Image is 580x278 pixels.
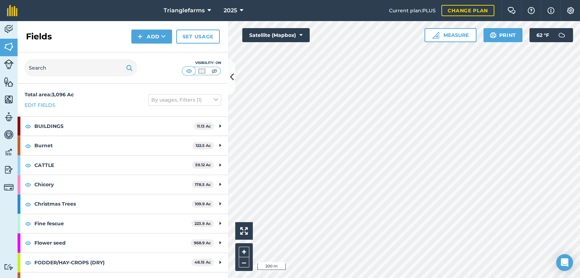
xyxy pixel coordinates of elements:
a: Set usage [176,30,220,44]
div: Flower seed968.9 Ac [18,233,228,252]
img: svg+xml;base64,PHN2ZyB4bWxucz0iaHR0cDovL3d3dy53My5vcmcvMjAwMC9zdmciIHdpZHRoPSIxOSIgaGVpZ2h0PSIyNC... [490,31,496,39]
span: 62 ° F [536,28,549,42]
img: svg+xml;base64,PHN2ZyB4bWxucz0iaHR0cDovL3d3dy53My5vcmcvMjAwMC9zdmciIHdpZHRoPSI1NiIgaGVpZ2h0PSI2MC... [4,77,14,87]
button: Add [131,30,172,44]
div: FODDER/HAY-CROPS (DRY)48.15 Ac [18,253,228,272]
input: Search [25,59,137,76]
img: svg+xml;base64,PD94bWwgdmVyc2lvbj0iMS4wIiBlbmNvZGluZz0idXRmLTgiPz4KPCEtLSBHZW5lcmF0b3I6IEFkb2JlIE... [4,59,14,69]
img: svg+xml;base64,PHN2ZyB4bWxucz0iaHR0cDovL3d3dy53My5vcmcvMjAwMC9zdmciIHdpZHRoPSIxOCIgaGVpZ2h0PSIyNC... [25,200,31,208]
div: Chicory178.5 Ac [18,175,228,194]
strong: Christmas Trees [34,194,192,213]
img: svg+xml;base64,PHN2ZyB4bWxucz0iaHR0cDovL3d3dy53My5vcmcvMjAwMC9zdmciIHdpZHRoPSIxOCIgaGVpZ2h0PSIyNC... [25,258,31,267]
strong: 968.9 Ac [194,240,211,245]
img: svg+xml;base64,PD94bWwgdmVyc2lvbj0iMS4wIiBlbmNvZGluZz0idXRmLTgiPz4KPCEtLSBHZW5lcmF0b3I6IEFkb2JlIE... [4,164,14,175]
strong: 48.15 Ac [195,260,211,265]
strong: 122.5 Ac [196,143,211,148]
img: svg+xml;base64,PD94bWwgdmVyc2lvbj0iMS4wIiBlbmNvZGluZz0idXRmLTgiPz4KPCEtLSBHZW5lcmF0b3I6IEFkb2JlIE... [4,147,14,157]
span: 2025 [224,6,237,15]
img: Four arrows, one pointing top left, one top right, one bottom right and the last bottom left [240,227,248,235]
button: Measure [424,28,476,42]
a: Edit fields [25,101,55,109]
div: Open Intercom Messenger [556,254,573,271]
img: svg+xml;base64,PD94bWwgdmVyc2lvbj0iMS4wIiBlbmNvZGluZz0idXRmLTgiPz4KPCEtLSBHZW5lcmF0b3I6IEFkb2JlIE... [4,112,14,122]
strong: 59.12 Ac [195,162,211,167]
button: Print [483,28,523,42]
div: Fine fescue223.9 Ac [18,214,228,233]
img: A cog icon [566,7,575,14]
strong: 109.9 Ac [195,201,211,206]
img: svg+xml;base64,PHN2ZyB4bWxucz0iaHR0cDovL3d3dy53My5vcmcvMjAwMC9zdmciIHdpZHRoPSIxOCIgaGVpZ2h0PSIyNC... [25,142,31,150]
img: svg+xml;base64,PHN2ZyB4bWxucz0iaHR0cDovL3d3dy53My5vcmcvMjAwMC9zdmciIHdpZHRoPSIxOCIgaGVpZ2h0PSIyNC... [25,122,31,130]
strong: FODDER/HAY-CROPS (DRY) [34,253,191,272]
a: Change plan [441,5,494,16]
img: svg+xml;base64,PHN2ZyB4bWxucz0iaHR0cDovL3d3dy53My5vcmcvMjAwMC9zdmciIHdpZHRoPSIxOCIgaGVpZ2h0PSIyNC... [25,239,31,247]
img: svg+xml;base64,PHN2ZyB4bWxucz0iaHR0cDovL3d3dy53My5vcmcvMjAwMC9zdmciIHdpZHRoPSI1NiIgaGVpZ2h0PSI2MC... [4,94,14,105]
img: fieldmargin Logo [7,5,18,16]
div: Visibility: On [182,60,221,66]
strong: 223.9 Ac [195,221,211,226]
strong: Chicory [34,175,192,194]
div: Burnet122.5 Ac [18,136,228,155]
img: svg+xml;base64,PHN2ZyB4bWxucz0iaHR0cDovL3d3dy53My5vcmcvMjAwMC9zdmciIHdpZHRoPSI1MCIgaGVpZ2h0PSI0MC... [197,67,206,75]
button: – [239,257,249,267]
img: svg+xml;base64,PHN2ZyB4bWxucz0iaHR0cDovL3d3dy53My5vcmcvMjAwMC9zdmciIHdpZHRoPSI1NiIgaGVpZ2h0PSI2MC... [4,41,14,52]
button: Satellite (Mapbox) [242,28,310,42]
span: Trianglefarms [164,6,205,15]
div: BUILDINGS11.13 Ac [18,117,228,136]
strong: Fine fescue [34,214,191,233]
img: svg+xml;base64,PD94bWwgdmVyc2lvbj0iMS4wIiBlbmNvZGluZz0idXRmLTgiPz4KPCEtLSBHZW5lcmF0b3I6IEFkb2JlIE... [555,28,569,42]
strong: 178.5 Ac [195,182,211,187]
button: 62 °F [529,28,573,42]
h2: Fields [26,31,52,42]
button: + [239,247,249,257]
img: svg+xml;base64,PHN2ZyB4bWxucz0iaHR0cDovL3d3dy53My5vcmcvMjAwMC9zdmciIHdpZHRoPSIxOSIgaGVpZ2h0PSIyNC... [126,64,133,72]
img: svg+xml;base64,PD94bWwgdmVyc2lvbj0iMS4wIiBlbmNvZGluZz0idXRmLTgiPz4KPCEtLSBHZW5lcmF0b3I6IEFkb2JlIE... [4,264,14,270]
div: Christmas Trees109.9 Ac [18,194,228,213]
strong: Flower seed [34,233,191,252]
img: svg+xml;base64,PHN2ZyB4bWxucz0iaHR0cDovL3d3dy53My5vcmcvMjAwMC9zdmciIHdpZHRoPSIxOCIgaGVpZ2h0PSIyNC... [25,180,31,189]
img: Two speech bubbles overlapping with the left bubble in the forefront [507,7,516,14]
img: Ruler icon [432,32,439,39]
img: svg+xml;base64,PHN2ZyB4bWxucz0iaHR0cDovL3d3dy53My5vcmcvMjAwMC9zdmciIHdpZHRoPSIxOCIgaGVpZ2h0PSIyNC... [25,219,31,228]
img: svg+xml;base64,PHN2ZyB4bWxucz0iaHR0cDovL3d3dy53My5vcmcvMjAwMC9zdmciIHdpZHRoPSI1MCIgaGVpZ2h0PSI0MC... [185,67,193,75]
img: svg+xml;base64,PD94bWwgdmVyc2lvbj0iMS4wIiBlbmNvZGluZz0idXRmLTgiPz4KPCEtLSBHZW5lcmF0b3I6IEFkb2JlIE... [4,129,14,140]
div: CATTLE59.12 Ac [18,156,228,175]
button: By usages, Filters (1) [148,94,221,105]
span: Current plan : PLUS [389,7,436,14]
strong: 11.13 Ac [197,124,211,129]
strong: BUILDINGS [34,117,194,136]
img: svg+xml;base64,PHN2ZyB4bWxucz0iaHR0cDovL3d3dy53My5vcmcvMjAwMC9zdmciIHdpZHRoPSIxOCIgaGVpZ2h0PSIyNC... [25,161,31,169]
img: svg+xml;base64,PHN2ZyB4bWxucz0iaHR0cDovL3d3dy53My5vcmcvMjAwMC9zdmciIHdpZHRoPSIxNyIgaGVpZ2h0PSIxNy... [547,6,554,15]
img: A question mark icon [527,7,535,14]
img: svg+xml;base64,PHN2ZyB4bWxucz0iaHR0cDovL3d3dy53My5vcmcvMjAwMC9zdmciIHdpZHRoPSI1MCIgaGVpZ2h0PSI0MC... [210,67,219,75]
strong: CATTLE [34,156,192,175]
strong: Burnet [34,136,192,155]
img: svg+xml;base64,PHN2ZyB4bWxucz0iaHR0cDovL3d3dy53My5vcmcvMjAwMC9zdmciIHdpZHRoPSIxNCIgaGVpZ2h0PSIyNC... [138,32,143,41]
img: svg+xml;base64,PD94bWwgdmVyc2lvbj0iMS4wIiBlbmNvZGluZz0idXRmLTgiPz4KPCEtLSBHZW5lcmF0b3I6IEFkb2JlIE... [4,24,14,34]
strong: Total area : 3,096 Ac [25,91,74,98]
img: svg+xml;base64,PD94bWwgdmVyc2lvbj0iMS4wIiBlbmNvZGluZz0idXRmLTgiPz4KPCEtLSBHZW5lcmF0b3I6IEFkb2JlIE... [4,182,14,192]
